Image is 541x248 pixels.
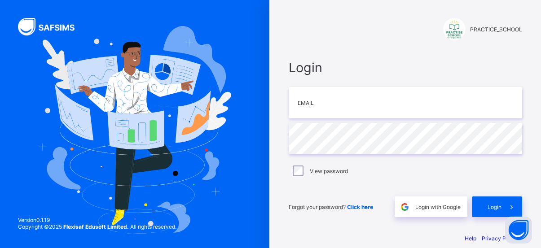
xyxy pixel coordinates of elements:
[18,223,176,230] span: Copyright © 2025 All rights reserved.
[415,204,461,210] span: Login with Google
[63,223,129,230] strong: Flexisaf Edusoft Limited.
[18,18,85,35] img: SAFSIMS Logo
[400,202,410,212] img: google.396cfc9801f0270233282035f929180a.svg
[18,217,176,223] span: Version 0.1.19
[505,217,532,244] button: Open asap
[488,204,501,210] span: Login
[347,204,373,210] a: Click here
[310,168,348,174] label: View password
[38,26,232,234] img: Hero Image
[482,235,518,242] a: Privacy Policy
[289,60,522,75] span: Login
[470,26,522,33] span: PRACTICE_SCHOOL
[289,204,373,210] span: Forgot your password?
[465,235,476,242] a: Help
